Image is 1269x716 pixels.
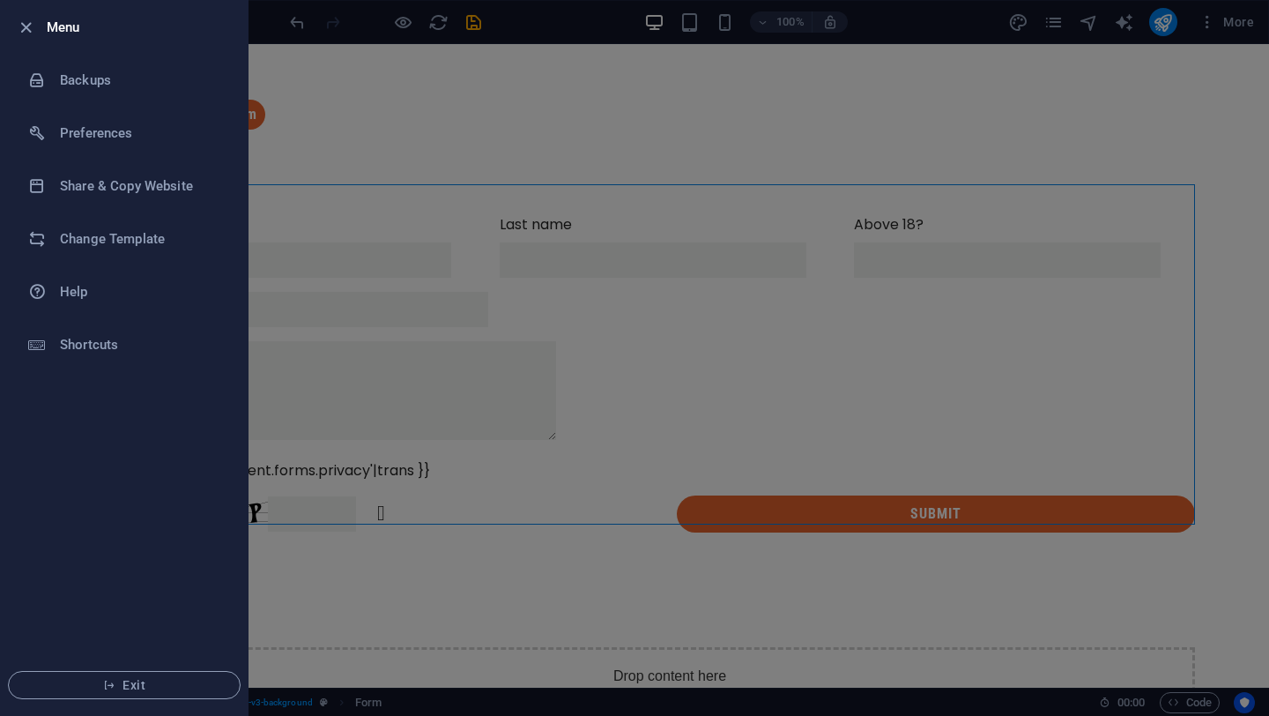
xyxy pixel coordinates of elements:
h6: Menu [47,17,234,38]
h6: Help [60,281,223,302]
h6: Change Template [60,228,223,250]
h6: Share & Copy Website [60,175,223,197]
a: Help [1,265,248,318]
h6: Shortcuts [60,334,223,355]
h6: Backups [60,70,223,91]
button: 1 [47,631,73,640]
span: Exit [23,678,226,692]
button: Exit [8,671,241,699]
h6: Preferences [60,123,223,144]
